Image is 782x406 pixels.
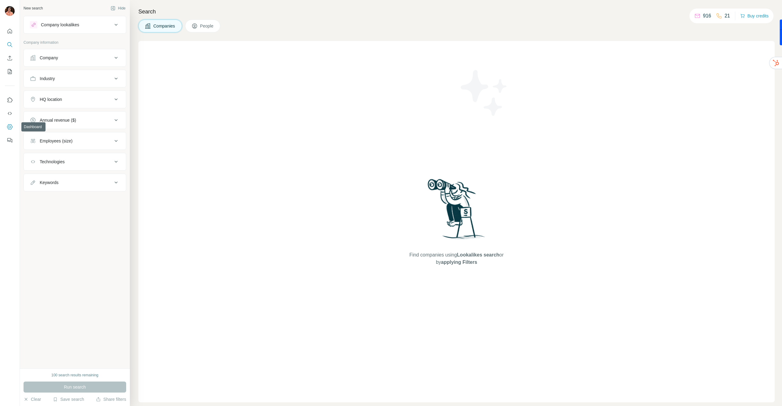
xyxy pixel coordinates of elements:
button: Technologies [24,154,126,169]
button: Share filters [96,396,126,402]
button: Industry [24,71,126,86]
button: Company [24,50,126,65]
div: Company [40,55,58,61]
div: Annual revenue ($) [40,117,76,123]
span: Lookalikes search [457,252,499,257]
button: Keywords [24,175,126,190]
span: Companies [153,23,176,29]
div: Employees (size) [40,138,72,144]
button: Use Surfe API [5,108,15,119]
h4: Search [138,7,775,16]
button: Feedback [5,135,15,146]
span: People [200,23,214,29]
div: Technologies [40,159,65,165]
button: Employees (size) [24,134,126,148]
span: Find companies using or by [407,251,505,266]
p: Company information [24,40,126,45]
div: Company lookalikes [41,22,79,28]
button: Use Surfe on LinkedIn [5,94,15,105]
button: Dashboard [5,121,15,132]
div: 100 search results remaining [51,372,98,378]
button: Quick start [5,26,15,37]
img: Surfe Illustration - Stars [457,65,512,120]
img: Avatar [5,6,15,16]
button: My lists [5,66,15,77]
button: Buy credits [740,12,769,20]
button: Search [5,39,15,50]
button: Save search [53,396,84,402]
div: HQ location [40,96,62,102]
div: New search [24,6,43,11]
img: Surfe Illustration - Woman searching with binoculars [425,177,488,245]
div: Keywords [40,179,58,186]
button: Annual revenue ($) [24,113,126,127]
button: HQ location [24,92,126,107]
button: Clear [24,396,41,402]
button: Enrich CSV [5,53,15,64]
span: applying Filters [441,260,477,265]
p: 916 [703,12,711,20]
p: 21 [725,12,730,20]
button: Company lookalikes [24,17,126,32]
div: Industry [40,76,55,82]
button: Hide [106,4,130,13]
